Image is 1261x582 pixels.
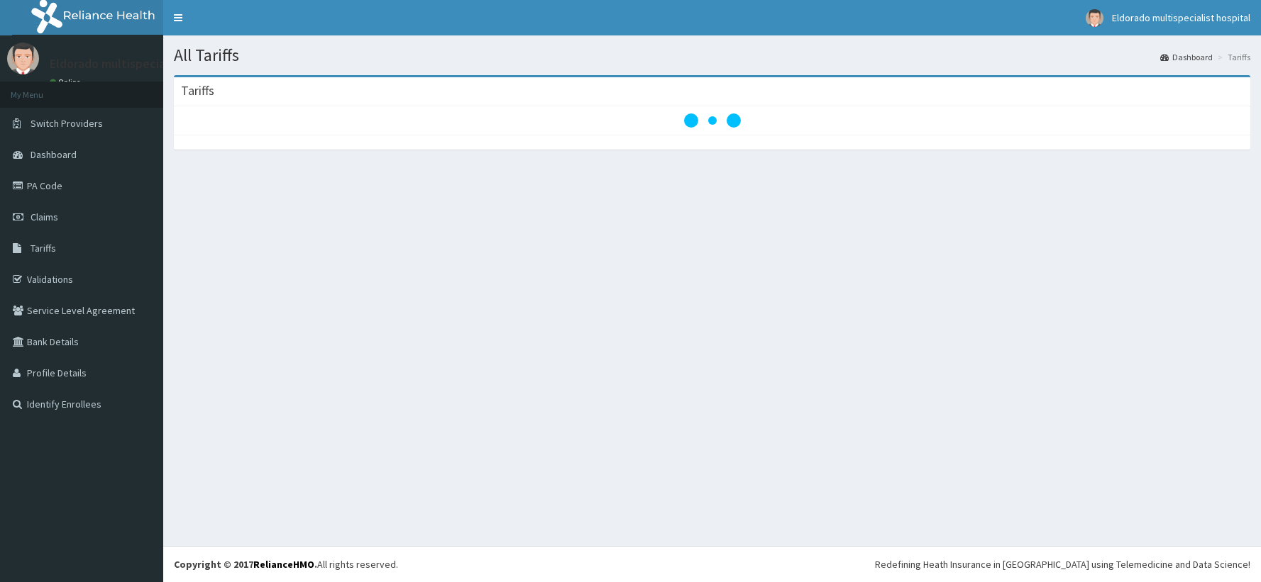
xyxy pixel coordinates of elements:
[1160,51,1213,63] a: Dashboard
[31,148,77,161] span: Dashboard
[684,92,741,149] svg: audio-loading
[50,57,231,70] p: Eldorado multispecialist hospital
[31,211,58,223] span: Claims
[1214,51,1250,63] li: Tariffs
[31,117,103,130] span: Switch Providers
[875,557,1250,571] div: Redefining Heath Insurance in [GEOGRAPHIC_DATA] using Telemedicine and Data Science!
[181,84,214,97] h3: Tariffs
[7,43,39,74] img: User Image
[174,558,317,571] strong: Copyright © 2017 .
[163,546,1261,582] footer: All rights reserved.
[253,558,314,571] a: RelianceHMO
[174,46,1250,65] h1: All Tariffs
[1086,9,1103,27] img: User Image
[31,242,56,254] span: Tariffs
[1112,11,1250,24] span: Eldorado multispecialist hospital
[50,77,84,87] a: Online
